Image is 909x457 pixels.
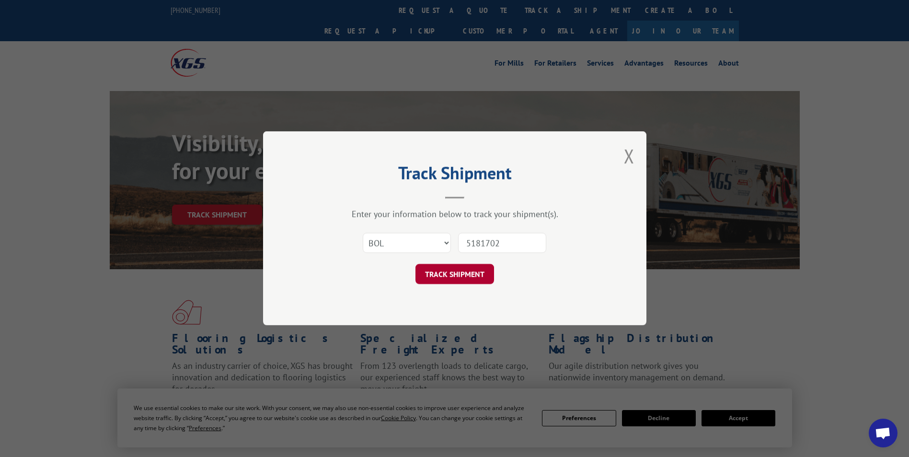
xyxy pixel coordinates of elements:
div: Open chat [869,419,897,447]
h2: Track Shipment [311,166,598,184]
button: Close modal [624,143,634,169]
div: Enter your information below to track your shipment(s). [311,209,598,220]
input: Number(s) [458,233,546,253]
button: TRACK SHIPMENT [415,264,494,285]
